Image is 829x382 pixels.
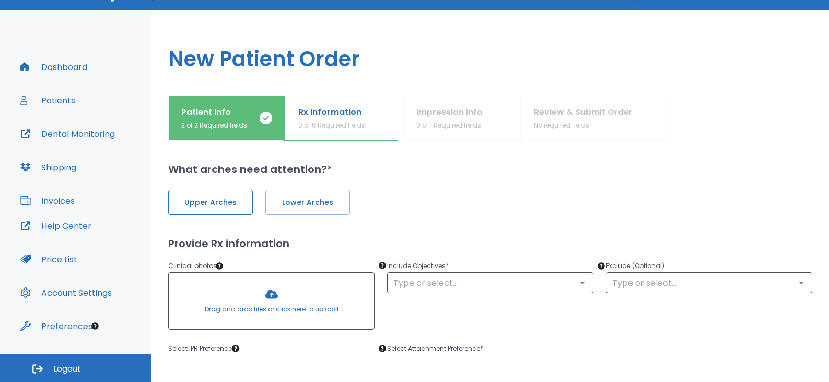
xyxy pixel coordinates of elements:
[231,344,240,353] div: Tooltip anchor
[168,342,375,355] p: Select IPR Preference *
[597,261,606,271] div: Tooltip anchor
[181,121,247,130] p: 2 of 2 Required fields
[265,190,350,215] button: Lower Arches
[14,155,83,180] button: Shipping
[53,363,81,375] span: Logout
[168,236,812,251] h2: Provide Rx information
[14,54,94,79] button: Dashboard
[181,106,247,119] p: Patient Info
[298,106,365,119] p: Rx Information
[387,342,593,355] p: Select Attachment Preference *
[168,161,812,177] h2: What arches need attention?*
[151,10,829,96] h1: New Patient Order
[14,121,121,146] button: Dental Monitoring
[575,275,590,290] button: Open
[14,314,99,339] button: Preferences
[390,275,590,290] input: Type or select...
[298,121,365,130] p: 0 of 6 Required fields
[14,247,84,272] button: Price List
[794,275,809,290] button: Open
[378,344,387,353] div: Tooltip anchor
[387,260,593,272] p: Include Objectives *
[90,321,100,331] div: Tooltip anchor
[609,275,809,290] input: Type or select...
[606,260,812,272] p: Exclude (Optional)
[179,197,242,208] span: Upper Arches
[14,213,98,238] button: Help Center
[276,197,339,208] span: Lower Arches
[14,188,81,213] button: Invoices
[168,190,253,215] button: Upper Arches
[378,261,387,270] div: Tooltip anchor
[14,88,81,113] button: Patients
[168,260,375,272] p: Clinical photos *
[14,280,118,305] button: Account Settings
[215,261,224,271] div: Tooltip anchor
